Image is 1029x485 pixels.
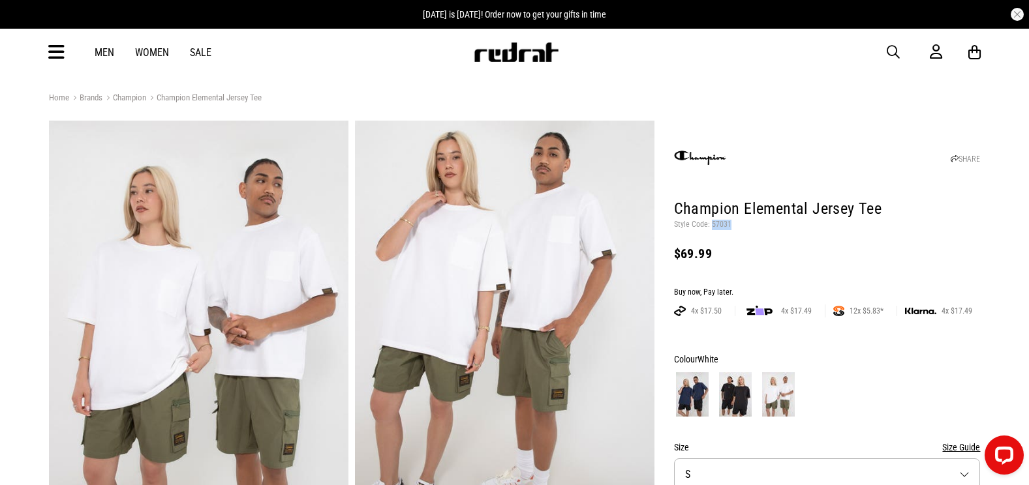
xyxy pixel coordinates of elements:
[49,93,69,102] a: Home
[762,372,795,417] img: White
[936,306,977,316] span: 4x $17.49
[974,430,1029,485] iframe: LiveChat chat widget
[674,132,726,184] img: Champion
[698,354,718,364] span: White
[746,304,773,317] img: zip
[674,351,981,367] div: Colour
[833,306,844,316] img: SPLITPAY
[674,287,981,298] div: Buy now, Pay later.
[674,439,981,455] div: Size
[674,199,981,220] h1: Champion Elemental Jersey Tee
[844,306,889,316] span: 12x $5.83*
[190,46,211,59] a: Sale
[776,306,817,316] span: 4x $17.49
[685,468,690,480] span: S
[423,9,606,20] span: [DATE] is [DATE]! Order now to get your gifts in time
[676,372,709,417] img: First Academy Blue
[951,154,980,164] a: SHARE
[146,93,262,105] a: Champion Elemental Jersey Tee
[942,439,980,455] button: Size Guide
[95,46,114,59] a: Men
[719,372,752,417] img: Black
[135,46,169,59] a: Women
[905,308,936,315] img: KLARNA
[102,93,146,105] a: Champion
[674,306,686,316] img: AFTERPAY
[473,42,559,62] img: Redrat logo
[686,306,727,316] span: 4x $17.50
[674,246,981,261] div: $69.99
[69,93,102,105] a: Brands
[674,220,981,230] p: Style Code: 57031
